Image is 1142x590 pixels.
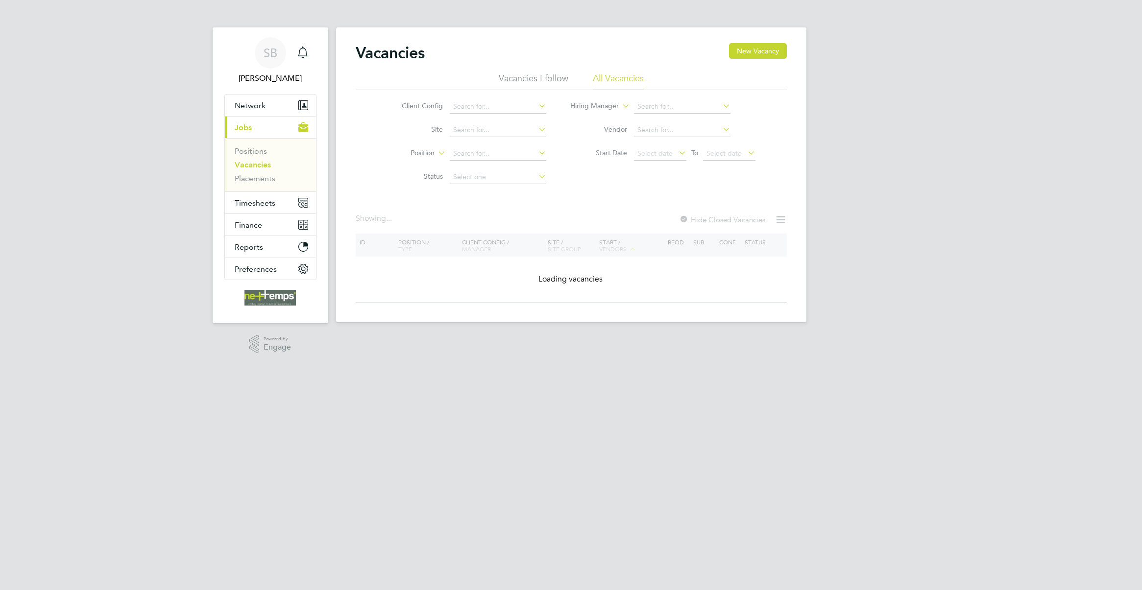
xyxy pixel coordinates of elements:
[235,160,271,169] a: Vacancies
[562,101,619,111] label: Hiring Manager
[264,335,291,343] span: Powered by
[225,258,316,280] button: Preferences
[356,213,394,224] div: Showing
[450,170,546,184] input: Select one
[634,100,730,114] input: Search for...
[679,215,765,224] label: Hide Closed Vacancies
[729,43,787,59] button: New Vacancy
[593,72,644,90] li: All Vacancies
[235,146,267,156] a: Positions
[225,214,316,236] button: Finance
[235,220,262,230] span: Finance
[224,290,316,306] a: Go to home page
[244,290,296,306] img: net-temps-logo-retina.png
[224,72,316,84] span: Shane Bannister
[499,72,568,90] li: Vacancies I follow
[264,343,291,352] span: Engage
[225,236,316,258] button: Reports
[637,149,673,158] span: Select date
[235,123,252,132] span: Jobs
[688,146,701,159] span: To
[387,101,443,110] label: Client Config
[706,149,742,158] span: Select date
[235,264,277,274] span: Preferences
[450,147,546,161] input: Search for...
[235,174,275,183] a: Placements
[249,335,291,354] a: Powered byEngage
[356,43,425,63] h2: Vacancies
[225,117,316,138] button: Jobs
[450,100,546,114] input: Search for...
[634,123,730,137] input: Search for...
[387,172,443,181] label: Status
[571,148,627,157] label: Start Date
[235,198,275,208] span: Timesheets
[225,192,316,213] button: Timesheets
[224,37,316,84] a: SB[PERSON_NAME]
[571,125,627,134] label: Vendor
[386,213,392,223] span: ...
[450,123,546,137] input: Search for...
[235,242,263,252] span: Reports
[225,138,316,191] div: Jobs
[235,101,266,110] span: Network
[387,125,443,134] label: Site
[225,94,316,116] button: Network
[213,27,328,323] nav: Main navigation
[378,148,435,158] label: Position
[264,47,277,59] span: SB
